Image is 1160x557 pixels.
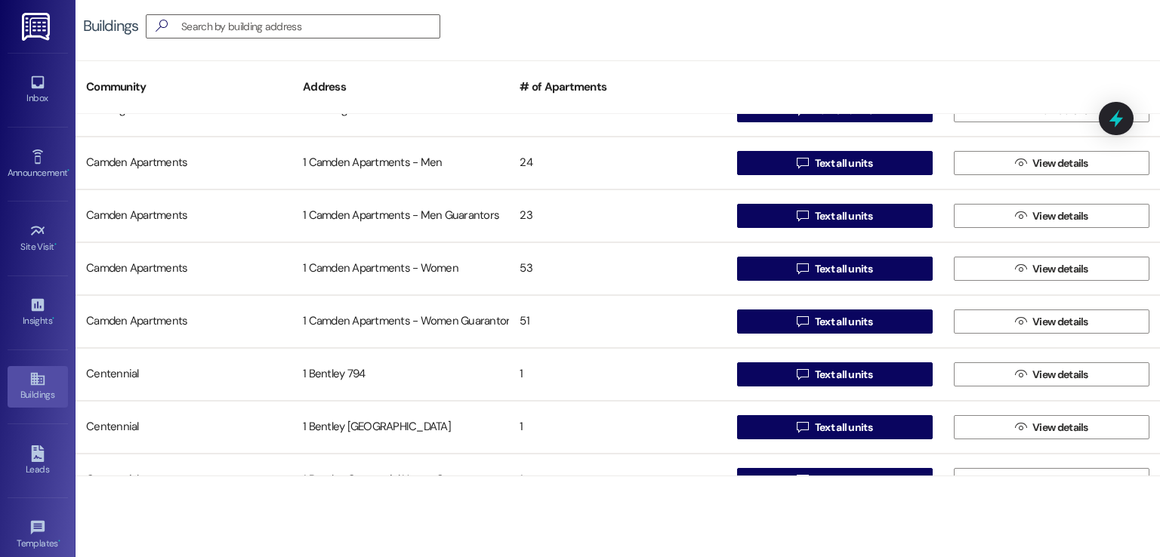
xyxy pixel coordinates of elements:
div: Camden Apartments [76,201,292,231]
div: Centennial [76,465,292,495]
span: Text all units [815,261,872,277]
div: 1 Camden Apartments - Women [292,254,509,284]
span: View details [1032,314,1088,330]
div: Buildings [83,18,138,34]
div: 1 [509,412,726,442]
div: 1 Bentley Centennial House Guarantors [292,465,509,495]
i:  [797,421,808,433]
span: Text all units [815,472,872,488]
i:  [1015,421,1026,433]
a: Leads [8,441,68,482]
div: 1 [509,359,726,389]
button: View details [954,309,1149,334]
button: View details [954,468,1149,492]
i:  [150,18,174,34]
span: View details [1032,208,1088,224]
span: Text all units [815,420,872,435]
button: View details [954,204,1149,228]
i:  [797,368,808,380]
div: 53 [509,254,726,284]
div: Address [292,69,509,106]
i:  [1015,315,1026,328]
div: 1 [509,465,726,495]
span: • [52,313,54,324]
div: # of Apartments [509,69,726,106]
i:  [797,157,808,169]
i:  [797,210,808,222]
span: Text all units [815,155,872,171]
div: 1 Bentley 794 [292,359,509,389]
span: View details [1032,420,1088,435]
div: 23 [509,201,726,231]
a: Insights • [8,292,68,333]
div: 1 Camden Apartments - Men Guarantors [292,201,509,231]
i:  [797,474,808,486]
div: Camden Apartments [76,254,292,284]
a: Inbox [8,69,68,110]
i:  [797,263,808,275]
div: Centennial [76,359,292,389]
i:  [797,315,808,328]
i:  [1015,157,1026,169]
button: Text all units [737,257,933,281]
i:  [1015,210,1026,222]
div: Camden Apartments [76,148,292,178]
button: View details [954,415,1149,439]
span: View details [1032,472,1088,488]
div: Community [76,69,292,106]
input: Search by building address [181,16,440,37]
img: ResiDesk Logo [22,13,53,41]
span: View details [1032,261,1088,277]
div: Centennial [76,412,292,442]
i:  [1015,263,1026,275]
a: Site Visit • [8,218,68,259]
div: 51 [509,306,726,337]
span: • [58,536,60,546]
div: 1 Bentley [GEOGRAPHIC_DATA] [292,412,509,442]
button: Text all units [737,204,933,228]
a: Buildings [8,366,68,407]
span: Text all units [815,208,872,224]
span: View details [1032,155,1088,171]
span: • [54,239,57,250]
span: Text all units [815,367,872,383]
button: Text all units [737,362,933,386]
button: View details [954,362,1149,386]
span: Text all units [815,314,872,330]
button: Text all units [737,468,933,492]
div: Camden Apartments [76,306,292,337]
div: 1 Camden Apartments - Women Guarantors [292,306,509,337]
button: View details [954,257,1149,281]
button: Text all units [737,309,933,334]
div: 24 [509,148,726,178]
span: View details [1032,367,1088,383]
i:  [1015,474,1026,486]
button: View details [954,151,1149,175]
i:  [1015,368,1026,380]
div: 1 Camden Apartments - Men [292,148,509,178]
button: Text all units [737,151,933,175]
a: Templates • [8,515,68,555]
button: Text all units [737,415,933,439]
span: • [67,165,69,176]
